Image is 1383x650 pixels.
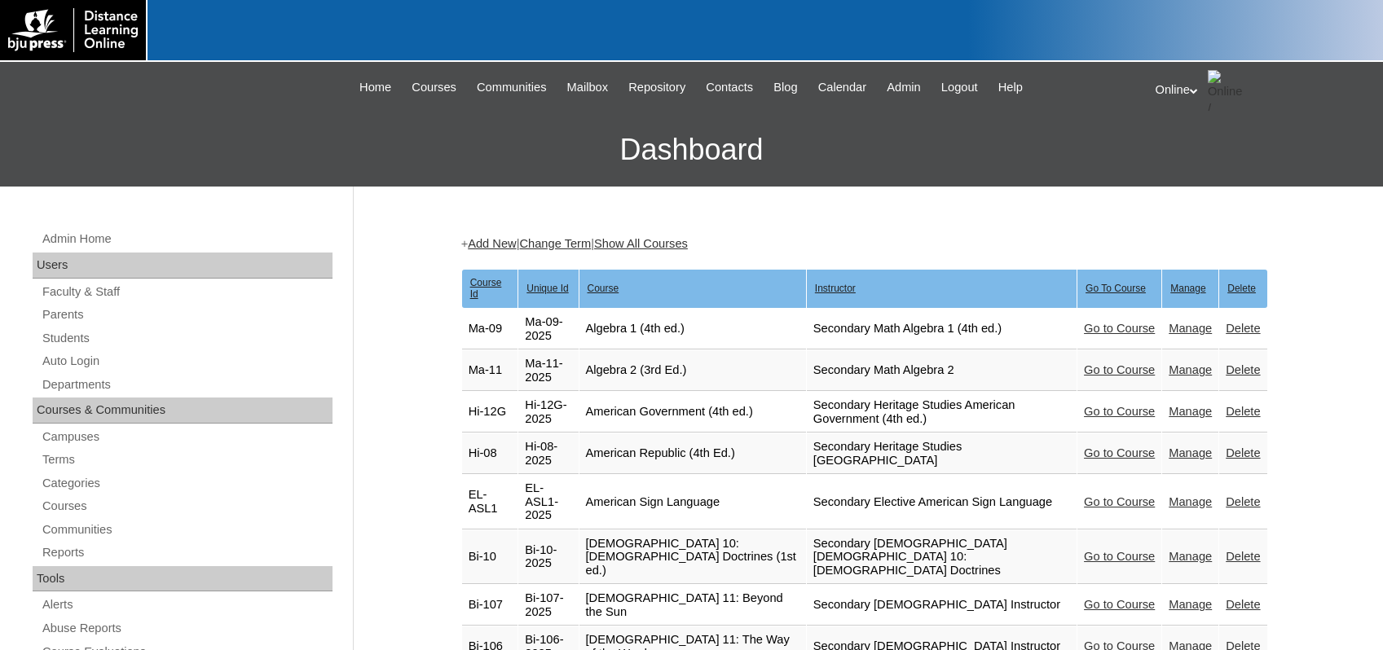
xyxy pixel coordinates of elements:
a: Manage [1169,598,1212,611]
a: Delete [1226,495,1260,508]
td: Ma-09-2025 [518,309,578,349]
a: Go to Course [1084,550,1155,563]
td: Secondary Heritage Studies American Government (4th ed.) [807,392,1077,433]
a: Campuses [41,427,333,447]
td: Secondary Math Algebra 2 [807,350,1077,391]
a: Manage [1169,405,1212,418]
a: Terms [41,450,333,470]
td: American Sign Language [579,475,806,529]
td: EL-ASL1-2025 [518,475,578,529]
td: Ma-11 [462,350,518,391]
span: Home [359,78,391,97]
td: Bi-10-2025 [518,530,578,585]
a: Go to Course [1084,598,1155,611]
a: Mailbox [559,78,617,97]
u: Course [588,283,619,294]
td: Ma-11-2025 [518,350,578,391]
span: Admin [887,78,921,97]
div: Online [1156,70,1368,111]
h3: Dashboard [8,113,1375,187]
a: Home [351,78,399,97]
u: Go To Course [1086,283,1146,294]
a: Add New [468,237,516,250]
td: Algebra 2 (3rd Ed.) [579,350,806,391]
td: [DEMOGRAPHIC_DATA] 10: [DEMOGRAPHIC_DATA] Doctrines (1st ed.) [579,530,806,585]
a: Delete [1226,405,1260,418]
span: Courses [412,78,456,97]
a: Repository [620,78,694,97]
td: American Republic (4th Ed.) [579,433,806,474]
a: Parents [41,305,333,325]
a: Manage [1169,550,1212,563]
a: Faculty & Staff [41,282,333,302]
a: Courses [41,496,333,516]
u: Course Id [470,277,502,300]
a: Alerts [41,595,333,615]
a: Change Term [519,237,591,250]
u: Instructor [815,283,856,294]
td: EL-ASL1 [462,475,518,529]
a: Delete [1226,550,1260,563]
td: [DEMOGRAPHIC_DATA] 11: Beyond the Sun [579,585,806,626]
a: Delete [1226,446,1260,459]
td: Hi-12G-2025 [518,392,578,433]
td: Secondary Elective American Sign Language [807,475,1077,529]
u: Delete [1227,283,1256,294]
u: Manage [1170,283,1205,294]
td: Secondary [DEMOGRAPHIC_DATA] [DEMOGRAPHIC_DATA] 10: [DEMOGRAPHIC_DATA] Doctrines [807,530,1077,585]
td: Bi-107 [462,585,518,626]
td: Algebra 1 (4th ed.) [579,309,806,349]
td: Hi-12G [462,392,518,433]
a: Admin Home [41,229,333,249]
td: Ma-09 [462,309,518,349]
a: Calendar [810,78,874,97]
a: Logout [933,78,986,97]
span: Logout [941,78,978,97]
a: Show All Courses [594,237,688,250]
a: Abuse Reports [41,618,333,639]
a: Blog [765,78,805,97]
a: Delete [1226,322,1260,335]
a: Go to Course [1084,405,1155,418]
img: logo-white.png [8,8,138,52]
td: Secondary [DEMOGRAPHIC_DATA] Instructor [807,585,1077,626]
a: Go to Course [1084,363,1155,376]
div: Tools [33,566,333,592]
td: Secondary Heritage Studies [GEOGRAPHIC_DATA] [807,433,1077,474]
a: Go to Course [1084,322,1155,335]
span: Mailbox [567,78,609,97]
td: Hi-08-2025 [518,433,578,474]
span: Communities [477,78,547,97]
img: Online / Instructor [1208,70,1249,111]
td: Bi-107-2025 [518,585,578,626]
a: Admin [879,78,929,97]
a: Communities [41,520,333,540]
a: Delete [1226,363,1260,376]
u: Unique Id [526,283,568,294]
a: Communities [469,78,555,97]
a: Help [990,78,1031,97]
a: Reports [41,542,333,563]
a: Contacts [698,78,761,97]
div: Courses & Communities [33,397,333,424]
div: + | | [461,235,1268,253]
span: Calendar [818,78,866,97]
td: American Government (4th ed.) [579,392,806,433]
a: Categories [41,473,333,494]
a: Departments [41,375,333,395]
a: Manage [1169,446,1212,459]
a: Go to Course [1084,446,1155,459]
a: Delete [1226,598,1260,611]
a: Students [41,328,333,349]
a: Manage [1169,495,1212,508]
td: Bi-10 [462,530,518,585]
span: Help [998,78,1023,97]
td: Hi-08 [462,433,518,474]
span: Repository [628,78,685,97]
a: Manage [1169,363,1212,376]
a: Auto Login [41,351,333,371]
span: Blog [773,78,797,97]
div: Users [33,253,333,279]
a: Manage [1169,322,1212,335]
td: Secondary Math Algebra 1 (4th ed.) [807,309,1077,349]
